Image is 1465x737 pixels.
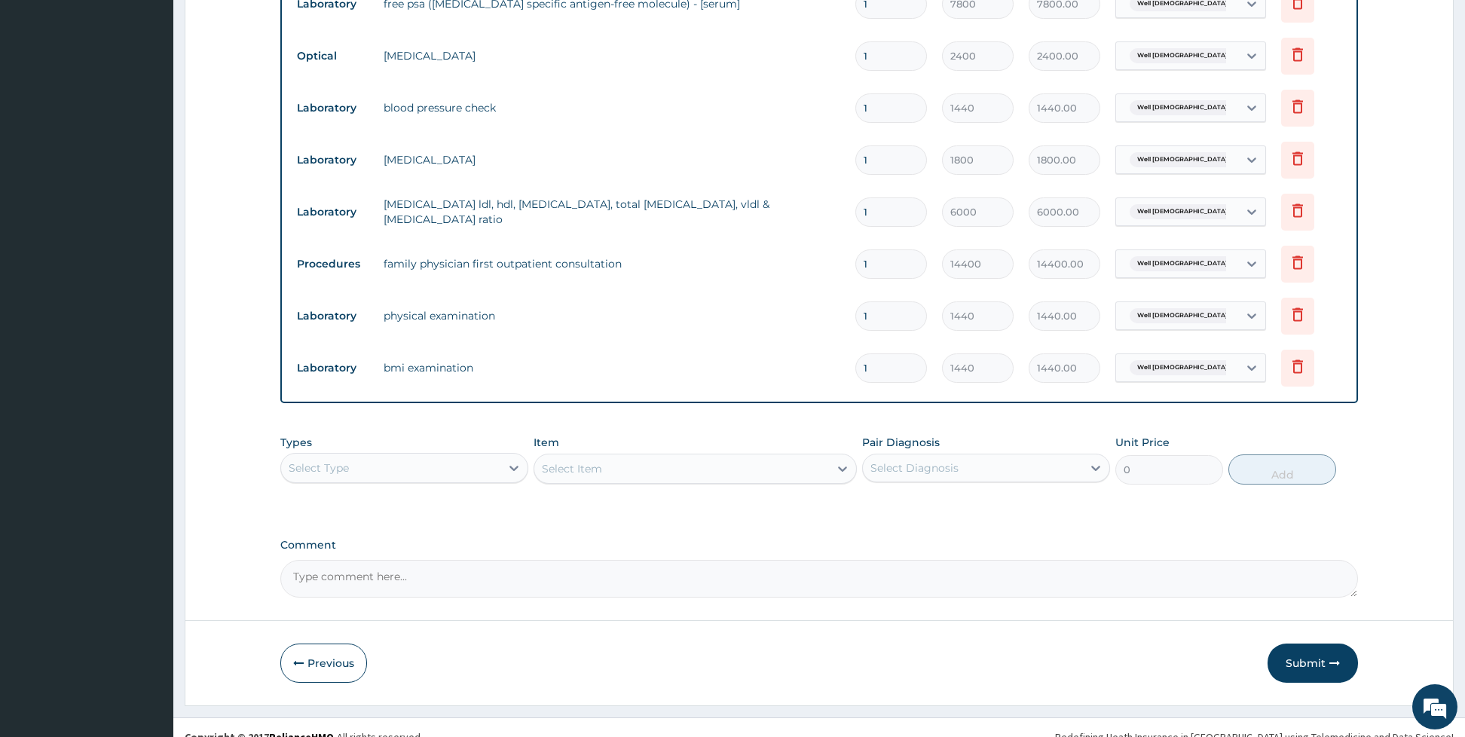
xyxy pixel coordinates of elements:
div: Select Diagnosis [870,460,959,476]
td: Laboratory [289,302,376,330]
span: Well [DEMOGRAPHIC_DATA] adult [1130,100,1252,115]
label: Types [280,436,312,449]
span: Well [DEMOGRAPHIC_DATA] adult [1130,204,1252,219]
div: Minimize live chat window [247,8,283,44]
td: bmi examination [376,353,848,383]
label: Pair Diagnosis [862,435,940,450]
td: [MEDICAL_DATA] ldl, hdl, [MEDICAL_DATA], total [MEDICAL_DATA], vldl & [MEDICAL_DATA] ratio [376,189,848,234]
button: Add [1228,454,1336,485]
td: [MEDICAL_DATA] [376,41,848,71]
span: Well [DEMOGRAPHIC_DATA] adult [1130,152,1252,167]
td: Laboratory [289,198,376,226]
td: physical examination [376,301,848,331]
button: Submit [1268,644,1358,683]
span: Well [DEMOGRAPHIC_DATA] adult [1130,360,1252,375]
td: [MEDICAL_DATA] [376,145,848,175]
td: blood pressure check [376,93,848,123]
td: Procedures [289,250,376,278]
td: Laboratory [289,146,376,174]
td: Laboratory [289,354,376,382]
button: Previous [280,644,367,683]
span: Well [DEMOGRAPHIC_DATA] adult [1130,308,1252,323]
span: Well [DEMOGRAPHIC_DATA] adult [1130,256,1252,271]
span: Well [DEMOGRAPHIC_DATA] adult [1130,48,1252,63]
span: We're online! [87,190,208,342]
img: d_794563401_company_1708531726252_794563401 [28,75,61,113]
td: family physician first outpatient consultation [376,249,848,279]
div: Select Type [289,460,349,476]
td: Laboratory [289,94,376,122]
textarea: Type your message and hit 'Enter' [8,411,287,464]
label: Item [534,435,559,450]
div: Chat with us now [78,84,253,104]
label: Unit Price [1115,435,1170,450]
label: Comment [280,539,1358,552]
td: Optical [289,42,376,70]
